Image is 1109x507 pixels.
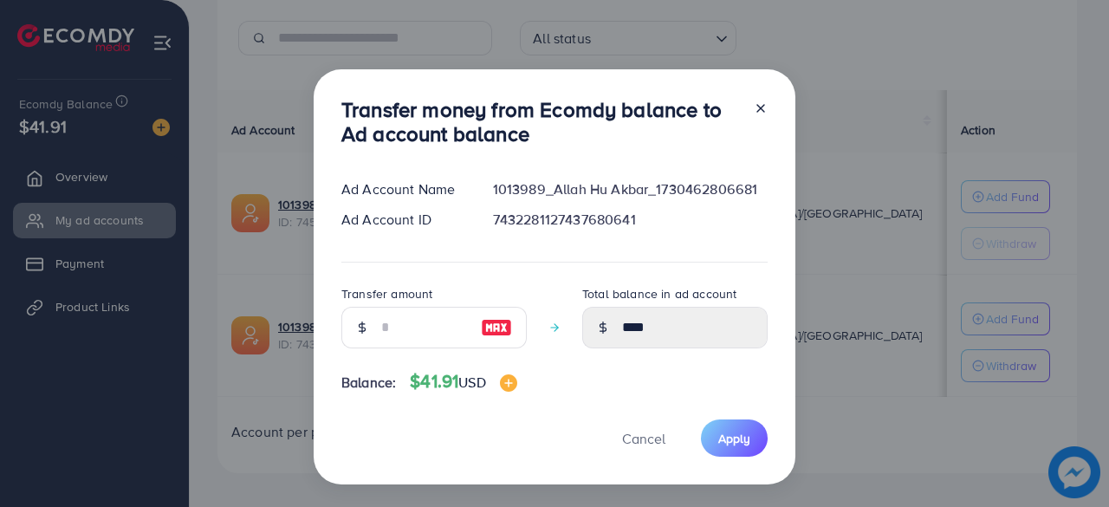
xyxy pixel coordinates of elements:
[600,419,687,457] button: Cancel
[622,429,665,448] span: Cancel
[328,179,479,199] div: Ad Account Name
[582,285,736,302] label: Total balance in ad account
[701,419,768,457] button: Apply
[479,179,781,199] div: 1013989_Allah Hu Akbar_1730462806681
[328,210,479,230] div: Ad Account ID
[500,374,517,392] img: image
[341,97,740,147] h3: Transfer money from Ecomdy balance to Ad account balance
[718,430,750,447] span: Apply
[341,373,396,393] span: Balance:
[341,285,432,302] label: Transfer amount
[479,210,781,230] div: 7432281127437680641
[410,371,516,393] h4: $41.91
[481,317,512,338] img: image
[458,373,485,392] span: USD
